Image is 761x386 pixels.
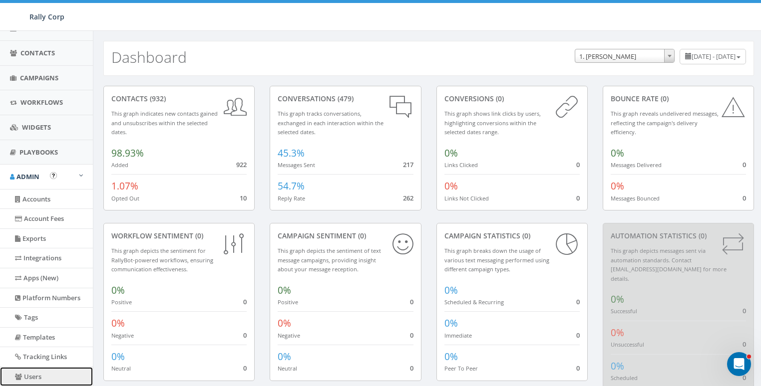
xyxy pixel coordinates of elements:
[444,231,580,241] div: Campaign Statistics
[743,306,746,315] span: 0
[111,298,132,306] small: Positive
[111,284,125,297] span: 0%
[575,49,674,63] span: 1. James Martin
[278,194,305,202] small: Reply Rate
[444,350,458,363] span: 0%
[611,247,727,282] small: This graph depicts messages sent via automation standards. Contact [EMAIL_ADDRESS][DOMAIN_NAME] f...
[278,298,298,306] small: Positive
[278,110,383,136] small: This graph tracks conversations, exchanged in each interaction within the selected dates.
[148,94,166,103] span: (932)
[111,231,247,241] div: Workflow Sentiment
[444,110,541,136] small: This graph shows link clicks by users, highlighting conversions within the selected dates range.
[444,317,458,330] span: 0%
[611,161,662,169] small: Messages Delivered
[727,352,751,376] iframe: Intercom live chat
[20,98,63,107] span: Workflows
[611,147,624,160] span: 0%
[240,193,247,202] span: 10
[611,94,746,104] div: Bounce Rate
[576,331,580,340] span: 0
[444,94,580,104] div: conversions
[444,365,478,372] small: Peer To Peer
[576,364,580,373] span: 0
[111,161,128,169] small: Added
[278,332,300,339] small: Negative
[278,147,305,160] span: 45.3%
[278,350,291,363] span: 0%
[111,94,247,104] div: contacts
[576,160,580,169] span: 0
[20,48,55,57] span: Contacts
[743,193,746,202] span: 0
[19,148,58,157] span: Playbooks
[520,231,530,240] span: (0)
[111,49,187,65] h2: Dashboard
[278,365,297,372] small: Neutral
[444,161,478,169] small: Links Clicked
[692,52,736,61] span: [DATE] - [DATE]
[278,94,413,104] div: conversations
[611,110,719,136] small: This graph reveals undelivered messages, reflecting the campaign's delivery efficiency.
[743,373,746,382] span: 0
[278,180,305,193] span: 54.7%
[576,193,580,202] span: 0
[111,365,131,372] small: Neutral
[20,73,58,82] span: Campaigns
[111,147,144,160] span: 98.93%
[236,160,247,169] span: 922
[444,332,472,339] small: Immediate
[611,194,660,202] small: Messages Bounced
[278,161,315,169] small: Messages Sent
[278,247,381,273] small: This graph depicts the sentiment of text message campaigns, providing insight about your message ...
[403,160,413,169] span: 217
[611,307,637,315] small: Successful
[444,147,458,160] span: 0%
[611,326,624,339] span: 0%
[111,317,125,330] span: 0%
[111,194,139,202] small: Opted Out
[243,297,247,306] span: 0
[410,364,413,373] span: 0
[444,194,489,202] small: Links Not Clicked
[743,160,746,169] span: 0
[444,298,504,306] small: Scheduled & Recurring
[356,231,366,240] span: (0)
[29,12,64,21] span: Rally Corp
[444,180,458,193] span: 0%
[611,180,624,193] span: 0%
[659,94,669,103] span: (0)
[193,231,203,240] span: (0)
[111,350,125,363] span: 0%
[444,284,458,297] span: 0%
[243,331,247,340] span: 0
[403,193,413,202] span: 262
[697,231,707,240] span: (0)
[50,172,57,179] button: Open In-App Guide
[743,340,746,349] span: 0
[611,360,624,373] span: 0%
[111,332,134,339] small: Negative
[494,94,504,103] span: (0)
[20,24,41,33] span: Inbox
[611,341,644,348] small: Unsuccessful
[611,374,638,382] small: Scheduled
[444,247,549,273] small: This graph breaks down the usage of various text messaging performed using different campaign types.
[111,180,138,193] span: 1.07%
[16,172,39,181] span: Admin
[576,297,580,306] span: 0
[278,317,291,330] span: 0%
[611,231,746,241] div: Automation Statistics
[336,94,354,103] span: (479)
[611,293,624,306] span: 0%
[111,110,218,136] small: This graph indicates new contacts gained and unsubscribes within the selected dates.
[410,331,413,340] span: 0
[22,123,51,132] span: Widgets
[410,297,413,306] span: 0
[111,247,213,273] small: This graph depicts the sentiment for RallyBot-powered workflows, ensuring communication effective...
[243,364,247,373] span: 0
[278,284,291,297] span: 0%
[278,231,413,241] div: Campaign Sentiment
